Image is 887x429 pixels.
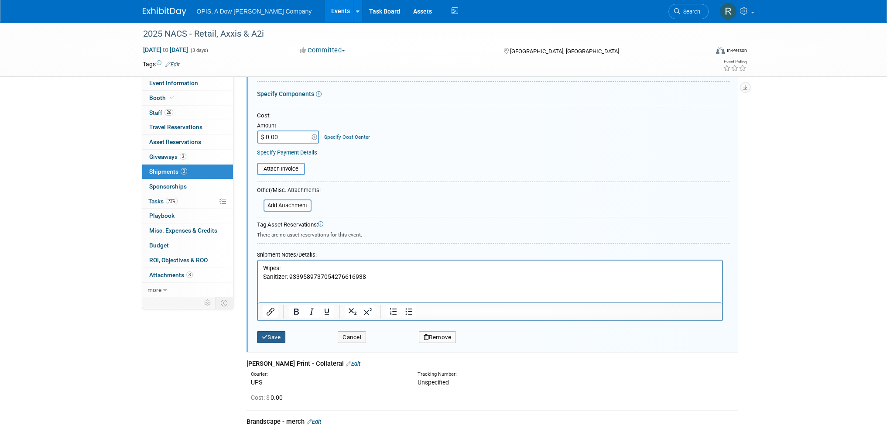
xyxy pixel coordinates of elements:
[149,227,217,234] span: Misc. Expenses & Credits
[418,379,449,386] span: Unspecified
[401,305,416,318] button: Bullet list
[510,48,619,55] span: [GEOGRAPHIC_DATA], [GEOGRAPHIC_DATA]
[197,8,312,15] span: OPIS, A Dow [PERSON_NAME] Company
[149,271,193,278] span: Attachments
[257,247,723,260] div: Shipment Notes/Details:
[338,331,366,343] button: Cancel
[186,271,193,278] span: 8
[247,417,738,426] div: Brandscape - merch
[149,168,187,175] span: Shipments
[147,286,161,293] span: more
[257,90,314,97] a: Specify Components
[149,79,198,86] span: Event Information
[297,46,349,55] button: Committed
[257,331,286,343] button: Save
[247,359,738,368] div: [PERSON_NAME] Print - Collateral
[143,60,180,69] td: Tags
[418,371,613,378] div: Tracking Number:
[257,112,729,120] div: Cost:
[345,305,360,318] button: Subscript
[140,26,695,42] div: 2025 NACS - Retail, Axxis & A2i
[190,48,208,53] span: (3 days)
[215,297,233,309] td: Toggle Event Tabs
[149,124,202,130] span: Travel Reservations
[181,168,187,175] span: 3
[142,150,233,164] a: Giveaways3
[360,305,375,318] button: Superscript
[200,297,216,309] td: Personalize Event Tab Strip
[720,3,736,20] img: Renee Ortner
[166,198,178,204] span: 72%
[170,95,174,100] i: Booth reservation complete
[257,229,729,239] div: There are no asset reservations for this event.
[251,378,404,387] div: UPS
[180,153,186,160] span: 3
[148,198,178,205] span: Tasks
[142,76,233,90] a: Event Information
[251,394,286,401] span: 0.00
[142,268,233,282] a: Attachments8
[251,394,271,401] span: Cost: $
[165,62,180,68] a: Edit
[346,360,360,367] a: Edit
[149,153,186,160] span: Giveaways
[164,109,173,116] span: 26
[149,257,208,264] span: ROI, Objectives & ROO
[161,46,170,53] span: to
[257,122,320,130] div: Amount
[142,283,233,297] a: more
[324,134,370,140] a: Specify Cost Center
[142,120,233,134] a: Travel Reservations
[142,223,233,238] a: Misc. Expenses & Credits
[142,91,233,105] a: Booth
[142,209,233,223] a: Playbook
[142,106,233,120] a: Staff26
[142,194,233,209] a: Tasks72%
[149,94,176,101] span: Booth
[143,46,188,54] span: [DATE] [DATE]
[668,4,709,19] a: Search
[289,305,304,318] button: Bold
[149,109,173,116] span: Staff
[257,186,321,196] div: Other/Misc. Attachments:
[257,149,317,156] a: Specify Payment Details
[142,238,233,253] a: Budget
[304,305,319,318] button: Italic
[257,221,729,229] div: Tag Asset Reservations:
[726,47,747,54] div: In-Person
[251,371,404,378] div: Courier:
[657,45,747,58] div: Event Format
[723,60,746,64] div: Event Rating
[142,135,233,149] a: Asset Reservations
[258,261,722,302] iframe: Rich Text Area
[143,7,186,16] img: ExhibitDay
[142,165,233,179] a: Shipments3
[419,331,456,343] button: Remove
[716,47,725,54] img: Format-Inperson.png
[263,305,278,318] button: Insert/edit link
[149,138,201,145] span: Asset Reservations
[307,419,321,425] a: Edit
[142,179,233,194] a: Sponsorships
[680,8,700,15] span: Search
[386,305,401,318] button: Numbered list
[319,305,334,318] button: Underline
[149,212,175,219] span: Playbook
[142,253,233,268] a: ROI, Objectives & ROO
[149,242,169,249] span: Budget
[149,183,187,190] span: Sponsorships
